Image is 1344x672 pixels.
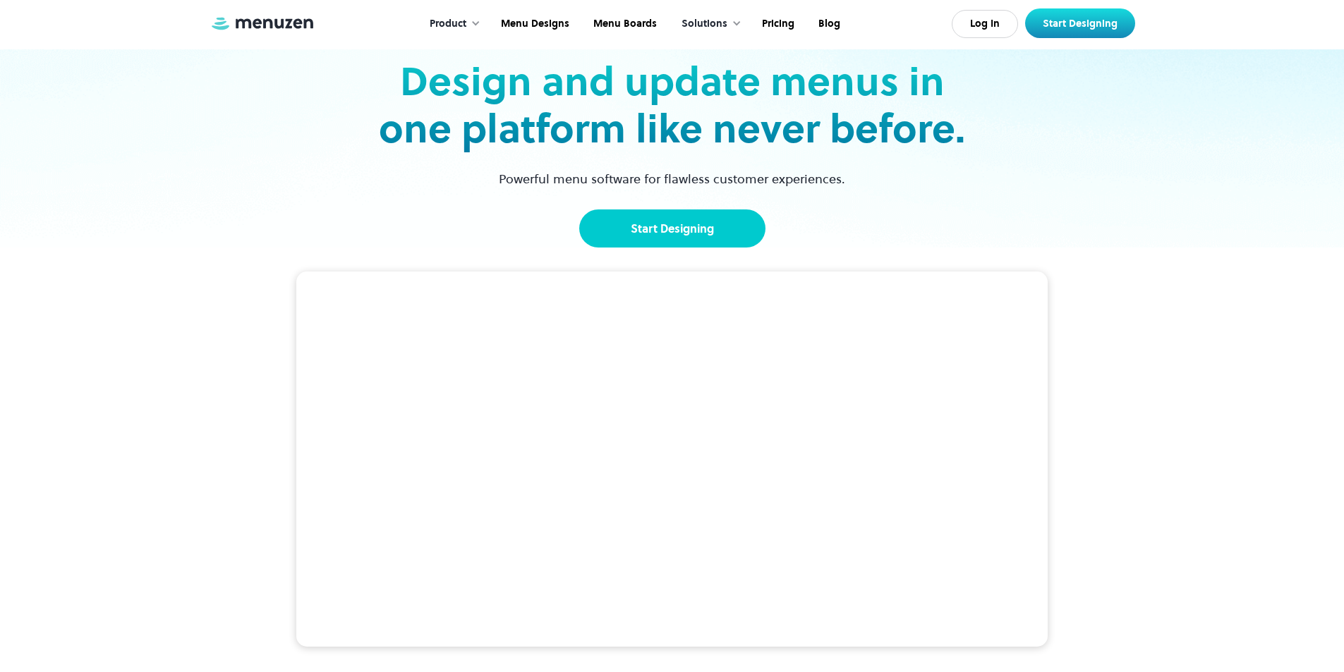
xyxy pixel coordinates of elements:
p: Powerful menu software for flawless customer experiences. [481,169,863,188]
div: Product [416,2,488,46]
div: Solutions [682,16,727,32]
div: Product [430,16,466,32]
div: Solutions [667,2,749,46]
a: Log In [952,10,1018,38]
a: Menu Boards [580,2,667,46]
a: Blog [805,2,851,46]
a: Menu Designs [488,2,580,46]
h2: Design and update menus in one platform like never before. [375,58,970,152]
a: Start Designing [1025,8,1135,38]
a: Start Designing [579,209,765,248]
a: Pricing [749,2,805,46]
